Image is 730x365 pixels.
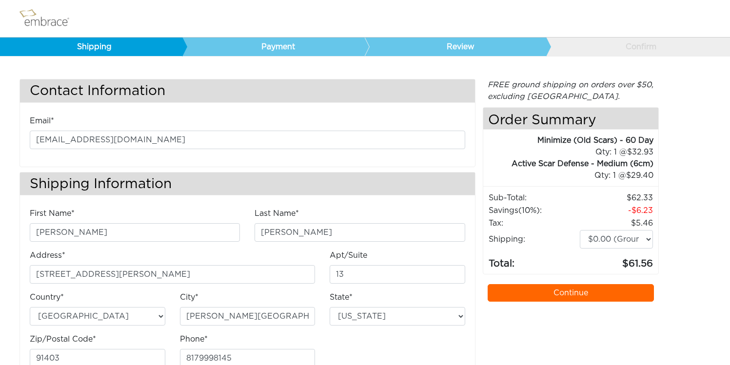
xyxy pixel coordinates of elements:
[30,208,75,219] label: First Name*
[627,148,653,156] span: 32.93
[182,38,364,56] a: Payment
[579,192,654,204] td: 62.33
[579,217,654,230] td: 5.46
[546,38,729,56] a: Confirm
[180,333,208,345] label: Phone*
[30,250,65,261] label: Address*
[495,146,654,158] div: 1 @
[488,204,579,217] td: Savings :
[364,38,547,56] a: Review
[30,333,96,345] label: Zip/Postal Code*
[17,6,80,31] img: logo.png
[20,173,475,195] h3: Shipping Information
[488,217,579,230] td: Tax:
[330,250,367,261] label: Apt/Suite
[330,291,353,303] label: State*
[488,192,579,204] td: Sub-Total:
[30,115,54,127] label: Email*
[180,291,198,303] label: City*
[483,158,654,170] div: Active Scar Defense - Medium (6cm)
[626,172,653,179] span: 29.40
[483,79,659,102] div: FREE ground shipping on orders over $50, excluding [GEOGRAPHIC_DATA].
[488,230,579,249] td: Shipping:
[483,108,659,130] h4: Order Summary
[495,170,654,181] div: 1 @
[518,207,540,214] span: (10%)
[483,134,654,146] div: Minimize (Old Scars) - 60 Day
[579,204,654,217] td: 6.23
[255,208,299,219] label: Last Name*
[30,291,64,303] label: Country*
[579,249,654,271] td: 61.56
[20,79,475,102] h3: Contact Information
[488,249,579,271] td: Total:
[488,284,654,302] a: Continue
